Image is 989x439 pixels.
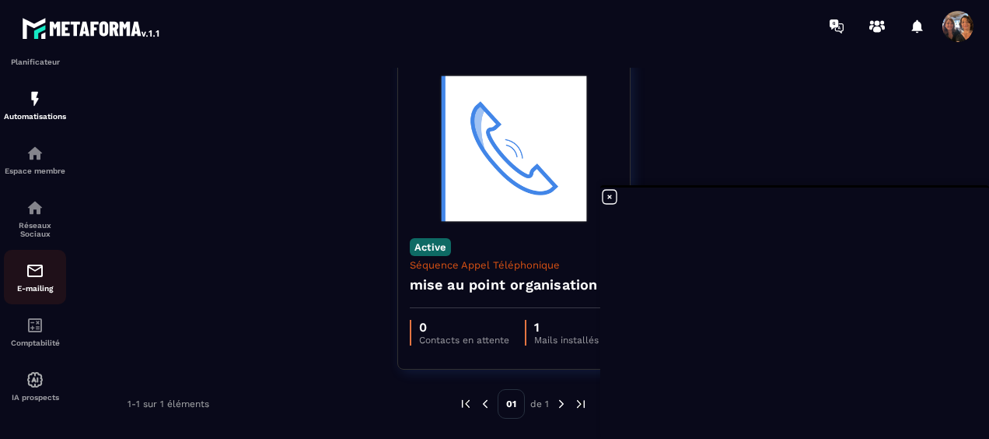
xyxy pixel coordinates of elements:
p: IA prospects [4,393,66,402]
p: de 1 [530,398,549,410]
p: Active [410,238,451,256]
p: Espace membre [4,167,66,175]
img: automations [26,371,44,389]
p: Comptabilité [4,339,66,347]
a: social-networksocial-networkRéseaux Sociaux [4,187,66,250]
img: automations [26,144,44,163]
p: 01 [498,389,525,419]
img: automations [26,90,44,108]
p: 1-1 sur 1 éléments [128,399,209,409]
p: 0 [419,320,509,335]
img: automation-background [410,71,618,227]
img: social-network [26,198,44,217]
img: next [574,397,588,411]
img: prev [459,397,473,411]
p: Séquence Appel Téléphonique [410,259,618,271]
img: logo [22,14,162,42]
p: Mails installés [534,335,599,346]
p: Automatisations [4,112,66,121]
a: emailemailE-mailing [4,250,66,304]
img: accountant [26,316,44,335]
p: E-mailing [4,284,66,293]
a: accountantaccountantComptabilité [4,304,66,359]
img: next [554,397,568,411]
p: Planificateur [4,58,66,66]
a: automationsautomationsEspace membre [4,132,66,187]
h4: mise au point organisation [410,274,598,296]
p: 1 [534,320,599,335]
p: Réseaux Sociaux [4,221,66,238]
p: Contacts en attente [419,335,509,346]
a: automationsautomationsAutomatisations [4,78,66,132]
img: prev [478,397,492,411]
img: email [26,262,44,280]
